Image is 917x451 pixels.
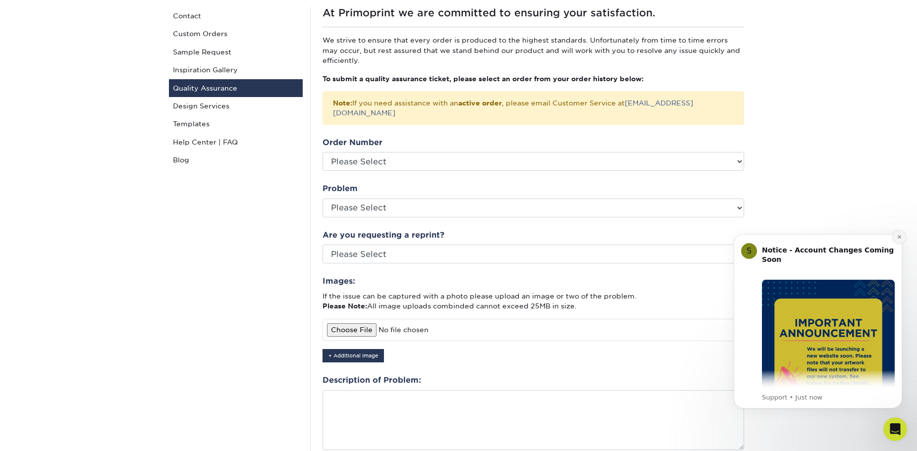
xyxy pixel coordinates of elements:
[323,291,744,311] p: If the issue can be captured with a photo please upload an image or two of the problem. All image...
[323,349,384,362] button: + Additional Image
[323,302,367,310] strong: Please Note:
[323,92,744,125] div: If you need assistance with an , please email Customer Service at
[323,184,358,193] strong: Problem
[323,276,355,286] strong: Images:
[169,61,303,79] a: Inspiration Gallery
[323,75,644,83] strong: To submit a quality assurance ticket, please select an order from your order history below:
[169,79,303,97] a: Quality Assurance
[458,99,502,107] b: active order
[169,115,303,133] a: Templates
[323,230,444,240] strong: Are you requesting a reprint?
[169,25,303,43] a: Custom Orders
[719,219,917,424] iframe: Intercom notifications message
[169,133,303,151] a: Help Center | FAQ
[169,43,303,61] a: Sample Request
[323,138,382,147] strong: Order Number
[835,424,917,451] iframe: Google Customer Reviews
[323,35,744,65] p: We strive to ensure that every order is produced to the highest standards. Unfortunately from tim...
[323,375,421,385] strong: Description of Problem:
[883,417,907,441] iframe: Intercom live chat
[169,7,303,25] a: Contact
[323,7,744,19] h1: At Primoprint we are committed to ensuring your satisfaction.
[333,99,352,107] strong: Note:
[169,151,303,169] a: Blog
[169,97,303,115] a: Design Services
